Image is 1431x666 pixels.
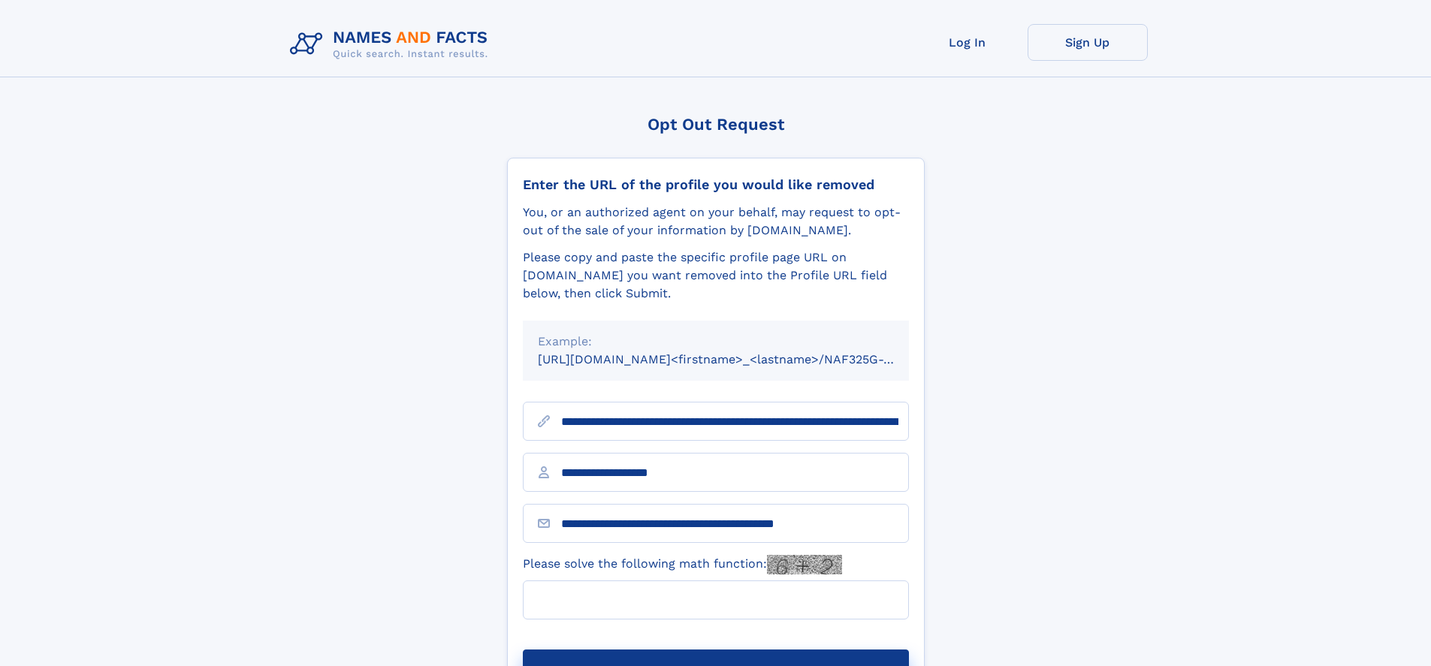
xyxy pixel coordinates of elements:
[507,115,925,134] div: Opt Out Request
[523,203,909,240] div: You, or an authorized agent on your behalf, may request to opt-out of the sale of your informatio...
[538,352,937,366] small: [URL][DOMAIN_NAME]<firstname>_<lastname>/NAF325G-xxxxxxxx
[523,249,909,303] div: Please copy and paste the specific profile page URL on [DOMAIN_NAME] you want removed into the Pr...
[523,176,909,193] div: Enter the URL of the profile you would like removed
[284,24,500,65] img: Logo Names and Facts
[523,555,842,574] label: Please solve the following math function:
[1028,24,1148,61] a: Sign Up
[907,24,1028,61] a: Log In
[538,333,894,351] div: Example:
